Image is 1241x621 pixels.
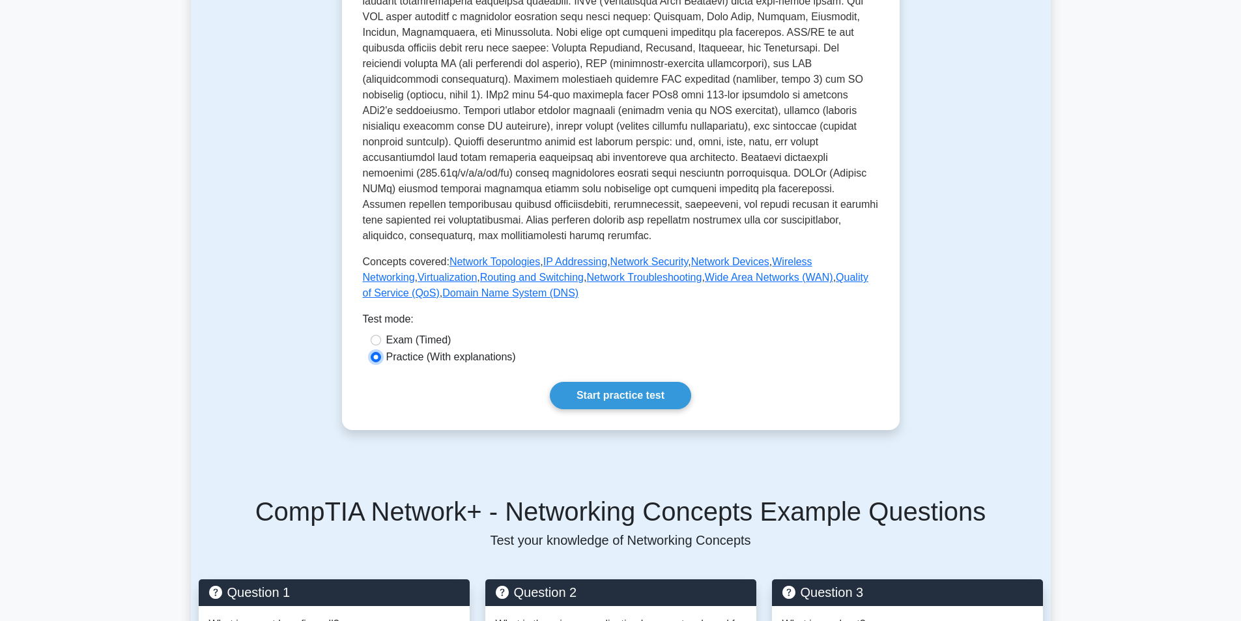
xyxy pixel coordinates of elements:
[705,272,833,283] a: Wide Area Networks (WAN)
[442,287,578,298] a: Domain Name System (DNS)
[550,382,691,409] a: Start practice test
[543,256,607,267] a: IP Addressing
[782,585,1033,600] h5: Question 3
[610,256,689,267] a: Network Security
[363,311,879,332] div: Test mode:
[480,272,584,283] a: Routing and Switching
[386,332,451,348] label: Exam (Timed)
[386,349,516,365] label: Practice (With explanations)
[691,256,769,267] a: Network Devices
[586,272,702,283] a: Network Troubleshooting
[418,272,477,283] a: Virtualization
[199,532,1043,548] p: Test your knowledge of Networking Concepts
[199,496,1043,527] h5: CompTIA Network+ - Networking Concepts Example Questions
[449,256,540,267] a: Network Topologies
[363,254,879,301] p: Concepts covered: , , , , , , , , , ,
[209,585,459,600] h5: Question 1
[496,585,746,600] h5: Question 2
